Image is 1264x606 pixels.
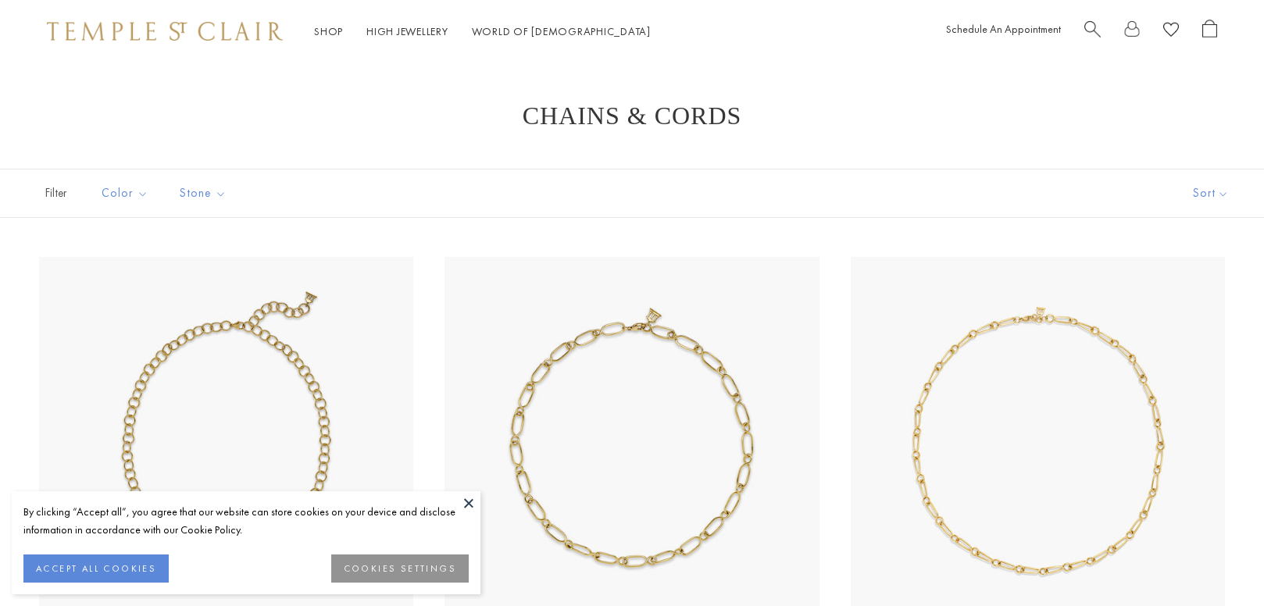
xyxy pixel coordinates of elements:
[1158,169,1264,217] button: Show sort by
[1163,20,1179,44] a: View Wishlist
[94,184,160,203] span: Color
[1186,533,1248,590] iframe: Gorgias live chat messenger
[1202,20,1217,44] a: Open Shopping Bag
[23,503,469,539] div: By clicking “Accept all”, you agree that our website can store cookies on your device and disclos...
[168,176,238,211] button: Stone
[366,24,448,38] a: High JewelleryHigh Jewellery
[946,22,1061,36] a: Schedule An Appointment
[90,176,160,211] button: Color
[172,184,238,203] span: Stone
[314,22,651,41] nav: Main navigation
[62,102,1202,130] h1: Chains & Cords
[314,24,343,38] a: ShopShop
[23,554,169,583] button: ACCEPT ALL COOKIES
[331,554,469,583] button: COOKIES SETTINGS
[47,22,283,41] img: Temple St. Clair
[472,24,651,38] a: World of [DEMOGRAPHIC_DATA]World of [DEMOGRAPHIC_DATA]
[1084,20,1101,44] a: Search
